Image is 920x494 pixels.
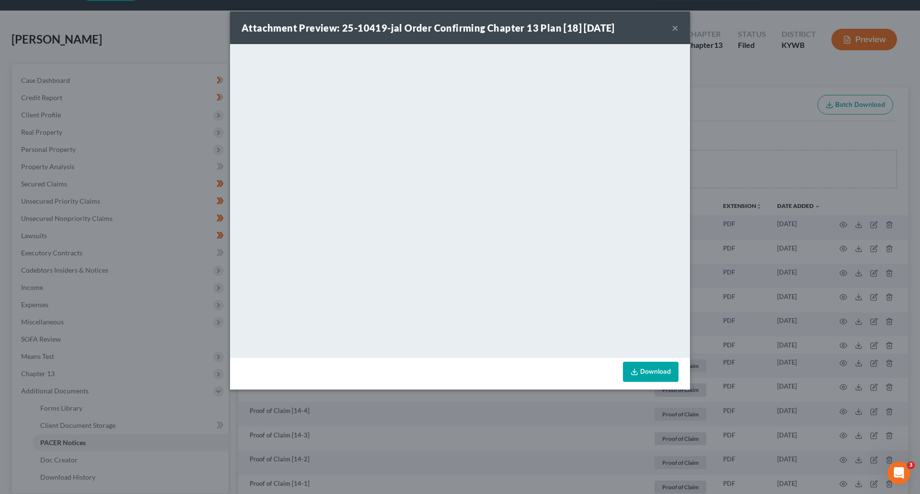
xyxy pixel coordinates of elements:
[907,461,915,469] span: 3
[623,362,678,382] a: Download
[887,461,910,484] iframe: Intercom live chat
[241,22,615,34] strong: Attachment Preview: 25-10419-jal Order Confirming Chapter 13 Plan [18] [DATE]
[672,22,678,34] button: ×
[230,44,690,356] iframe: <object ng-attr-data='[URL][DOMAIN_NAME]' type='application/pdf' width='100%' height='650px'></ob...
